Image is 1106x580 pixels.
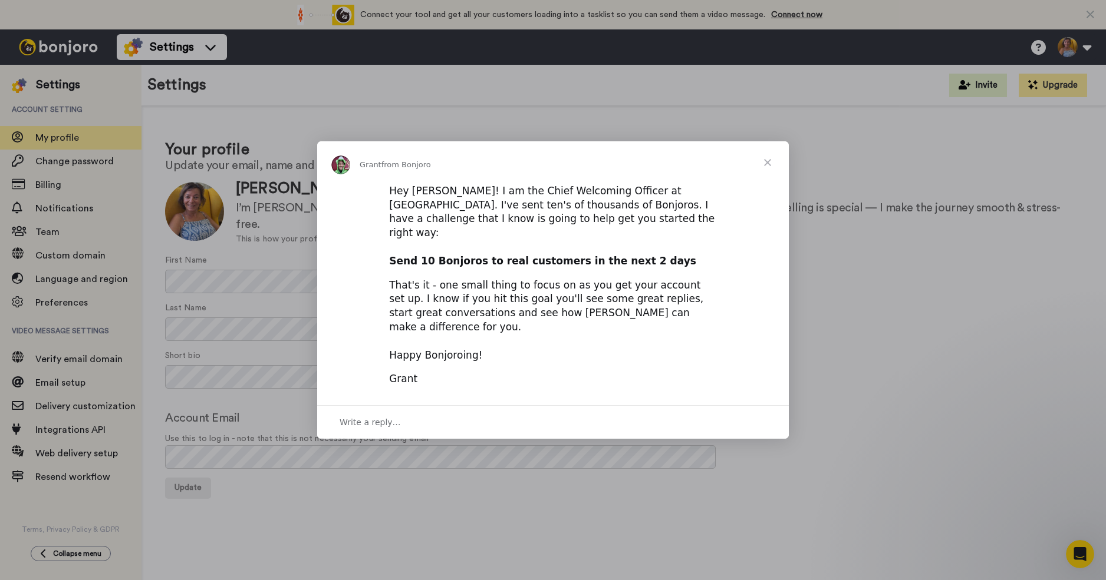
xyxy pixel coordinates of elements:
span: Grant [360,160,381,169]
div: That's it - one small thing to focus on as you get your account set up. I know if you hit this go... [389,279,717,363]
div: Hey [PERSON_NAME]! I am the Chief Welcoming Officer at [GEOGRAPHIC_DATA]. I've sent ten's of thou... [389,184,717,269]
span: Close [746,141,789,184]
span: from Bonjoro [381,160,431,169]
img: Profile image for Grant [331,155,350,174]
b: Send 10 Bonjoros to real customers in the next 2 days [389,255,696,267]
span: Write a reply… [340,415,401,430]
div: Grant [389,372,717,386]
div: Open conversation and reply [317,405,789,439]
